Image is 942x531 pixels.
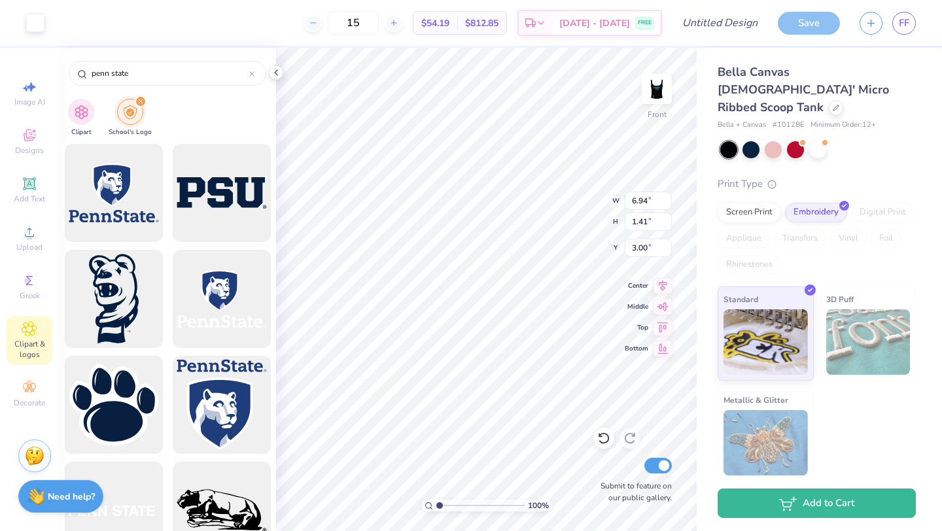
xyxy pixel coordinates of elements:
[559,16,630,30] span: [DATE] - [DATE]
[718,255,781,275] div: Rhinestones
[718,64,889,115] span: Bella Canvas [DEMOGRAPHIC_DATA]' Micro Ribbed Scoop Tank
[625,344,648,353] span: Bottom
[528,500,549,511] span: 100 %
[74,105,89,120] img: Clipart Image
[48,490,95,503] strong: Need help?
[7,339,52,360] span: Clipart & logos
[811,120,876,131] span: Minimum Order: 12 +
[892,12,916,35] a: FF
[718,229,770,248] div: Applique
[15,145,44,156] span: Designs
[826,309,911,375] img: 3D Puff
[20,290,40,301] span: Greek
[109,128,152,137] span: School's Logo
[14,194,45,204] span: Add Text
[109,99,152,137] button: filter button
[625,281,648,290] span: Center
[724,393,788,407] span: Metallic & Glitter
[851,203,915,222] div: Digital Print
[718,488,916,518] button: Add to Cart
[328,11,379,35] input: – –
[830,229,867,248] div: Vinyl
[644,76,670,102] img: Front
[68,99,94,137] div: filter for Clipart
[593,480,672,504] label: Submit to feature on our public gallery.
[648,109,667,120] div: Front
[724,309,808,375] img: Standard
[718,177,916,192] div: Print Type
[90,67,249,80] input: Try "WashU"
[785,203,847,222] div: Embroidery
[724,410,808,475] img: Metallic & Glitter
[718,120,766,131] span: Bella + Canvas
[899,16,909,31] span: FF
[773,120,804,131] span: # 1012BE
[724,292,758,306] span: Standard
[871,229,901,248] div: Foil
[421,16,449,30] span: $54.19
[14,398,45,408] span: Decorate
[672,10,768,36] input: Untitled Design
[68,99,94,137] button: filter button
[625,323,648,332] span: Top
[638,18,652,27] span: FREE
[465,16,498,30] span: $812.85
[109,99,152,137] div: filter for School's Logo
[774,229,826,248] div: Transfers
[625,302,648,311] span: Middle
[718,203,781,222] div: Screen Print
[71,128,92,137] span: Clipart
[14,97,45,107] span: Image AI
[123,105,137,120] img: School's Logo Image
[16,242,43,252] span: Upload
[826,292,854,306] span: 3D Puff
